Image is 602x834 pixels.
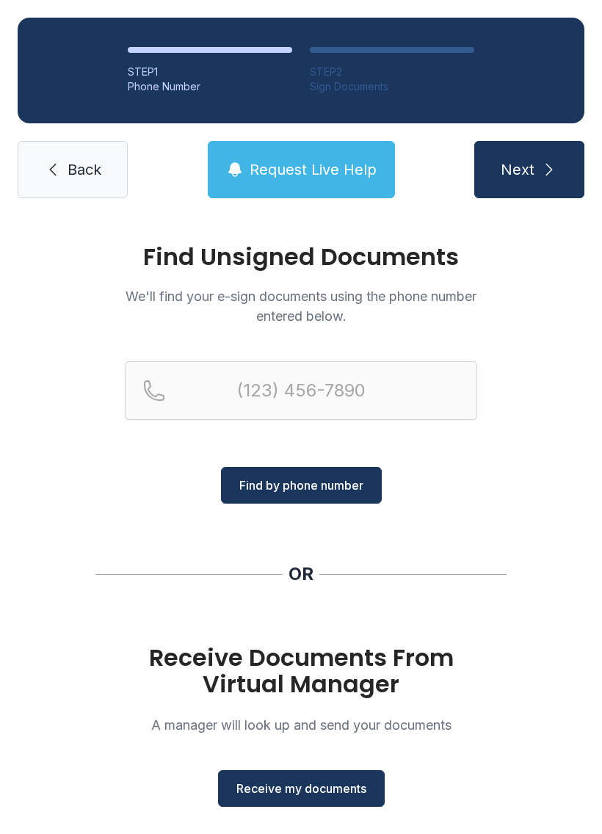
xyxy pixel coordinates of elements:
[128,79,292,94] div: Phone Number
[501,159,534,180] span: Next
[250,159,377,180] span: Request Live Help
[128,65,292,79] div: STEP 1
[125,645,477,697] h1: Receive Documents From Virtual Manager
[125,286,477,326] p: We'll find your e-sign documents using the phone number entered below.
[236,780,366,797] span: Receive my documents
[125,245,477,269] h1: Find Unsigned Documents
[125,715,477,735] p: A manager will look up and send your documents
[310,79,474,94] div: Sign Documents
[68,159,101,180] span: Back
[310,65,474,79] div: STEP 2
[239,476,363,494] span: Find by phone number
[125,361,477,420] input: Reservation phone number
[289,562,313,586] div: OR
